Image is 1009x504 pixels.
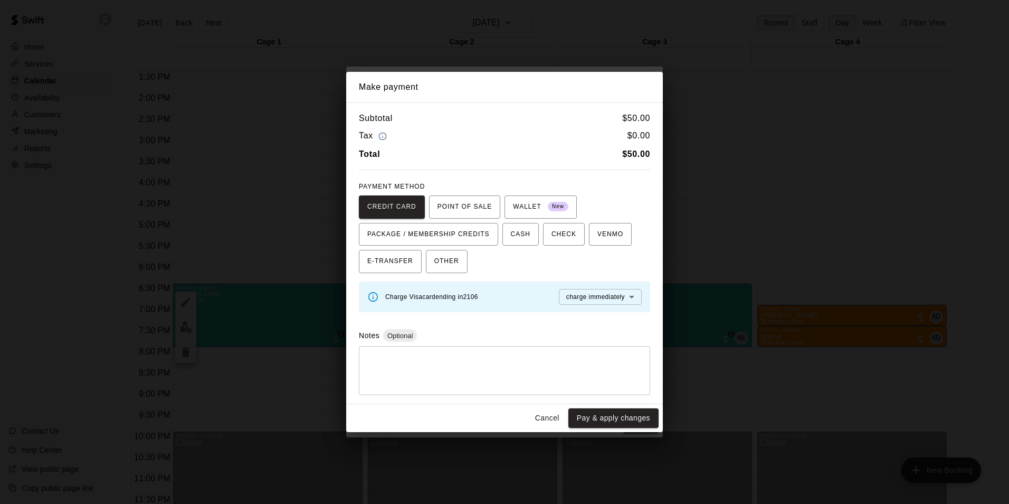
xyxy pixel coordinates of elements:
h6: Tax [359,129,389,143]
button: WALLET New [505,195,577,219]
span: PACKAGE / MEMBERSHIP CREDITS [367,226,490,243]
label: Notes [359,331,379,340]
h6: Subtotal [359,111,393,125]
button: CHECK [543,223,585,246]
h2: Make payment [346,72,663,102]
button: Pay & apply changes [568,408,659,428]
button: E-TRANSFER [359,250,422,273]
h6: $ 0.00 [627,129,650,143]
button: OTHER [426,250,468,273]
button: Cancel [530,408,564,428]
b: $ 50.00 [622,150,650,158]
span: WALLET [513,199,568,216]
h6: $ 50.00 [622,111,650,125]
span: Charge Visa card ending in 2106 [385,293,478,301]
b: Total [359,150,380,158]
span: New [548,200,568,214]
span: VENMO [597,226,623,243]
span: CASH [511,226,530,243]
button: CASH [502,223,539,246]
span: OTHER [434,253,459,270]
span: POINT OF SALE [437,199,492,216]
button: PACKAGE / MEMBERSHIP CREDITS [359,223,498,246]
button: CREDIT CARD [359,195,425,219]
span: PAYMENT METHOD [359,183,425,190]
span: CHECK [551,226,576,243]
span: E-TRANSFER [367,253,413,270]
span: CREDIT CARD [367,199,416,216]
span: Optional [383,332,417,340]
span: charge immediately [566,293,625,301]
button: VENMO [589,223,632,246]
button: POINT OF SALE [429,195,500,219]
